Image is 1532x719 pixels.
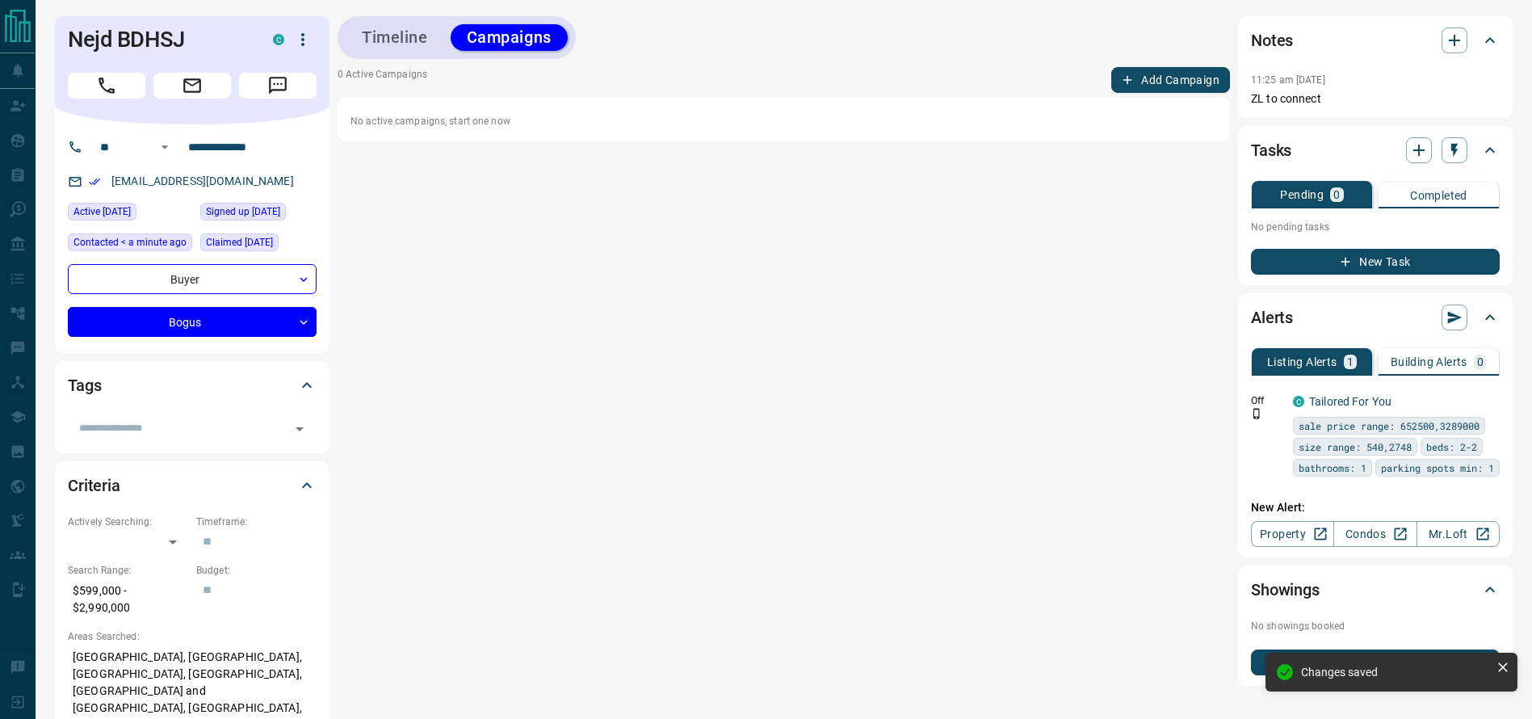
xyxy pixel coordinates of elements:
[1251,27,1293,53] h2: Notes
[153,73,231,99] span: Email
[200,233,317,256] div: Wed Nov 20 2024
[1426,439,1477,455] span: beds: 2-2
[68,233,192,256] div: Fri Sep 12 2025
[1417,521,1500,547] a: Mr.Loft
[68,73,145,99] span: Call
[1251,74,1325,86] p: 11:25 am [DATE]
[73,204,131,220] span: Active [DATE]
[1301,666,1490,679] div: Changes saved
[1410,190,1467,201] p: Completed
[1333,189,1340,200] p: 0
[1251,521,1334,547] a: Property
[206,204,280,220] span: Signed up [DATE]
[338,67,427,93] p: 0 Active Campaigns
[68,578,188,621] p: $599,000 - $2,990,000
[206,234,273,250] span: Claimed [DATE]
[1251,298,1500,337] div: Alerts
[288,418,311,440] button: Open
[1251,215,1500,239] p: No pending tasks
[89,176,100,187] svg: Email Verified
[68,372,101,398] h2: Tags
[1293,396,1304,407] div: condos.ca
[1381,460,1494,476] span: parking spots min: 1
[155,137,174,157] button: Open
[451,24,568,51] button: Campaigns
[1251,305,1293,330] h2: Alerts
[1251,21,1500,60] div: Notes
[1299,418,1480,434] span: sale price range: 652500,3289000
[68,203,192,225] div: Tue Sep 09 2025
[196,515,317,529] p: Timeframe:
[239,73,317,99] span: Message
[1299,439,1412,455] span: size range: 540,2748
[1251,90,1500,107] p: ZL to connect
[1251,570,1500,609] div: Showings
[68,466,317,505] div: Criteria
[68,366,317,405] div: Tags
[1251,131,1500,170] div: Tasks
[68,307,317,337] div: Bogus
[1309,395,1391,408] a: Tailored For You
[68,629,317,644] p: Areas Searched:
[68,515,188,529] p: Actively Searching:
[1477,356,1484,368] p: 0
[68,264,317,294] div: Buyer
[68,473,120,498] h2: Criteria
[200,203,317,225] div: Mon Jun 19 2023
[1347,356,1354,368] p: 1
[1251,650,1500,675] button: New Showing
[1333,521,1417,547] a: Condos
[1299,460,1366,476] span: bathrooms: 1
[350,114,1217,128] p: No active campaigns, start one now
[73,234,187,250] span: Contacted < a minute ago
[1251,137,1291,163] h2: Tasks
[1251,393,1283,408] p: Off
[1391,356,1467,368] p: Building Alerts
[68,27,249,53] h1: Nejd BDHSJ
[111,174,294,187] a: [EMAIL_ADDRESS][DOMAIN_NAME]
[1111,67,1230,93] button: Add Campaign
[1251,408,1262,419] svg: Push Notification Only
[68,563,188,578] p: Search Range:
[1251,577,1320,603] h2: Showings
[1267,356,1337,368] p: Listing Alerts
[1251,619,1500,633] p: No showings booked
[196,563,317,578] p: Budget:
[346,24,444,51] button: Timeline
[1251,249,1500,275] button: New Task
[273,34,284,45] div: condos.ca
[1251,499,1500,516] p: New Alert:
[1280,189,1324,200] p: Pending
